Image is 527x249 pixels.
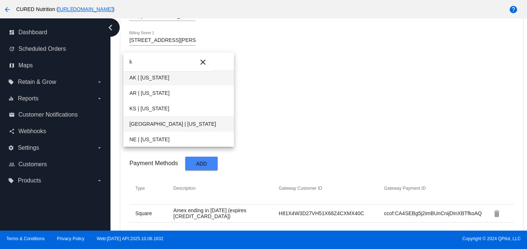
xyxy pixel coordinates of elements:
span: KS | [US_STATE] [129,101,228,116]
span: AR | [US_STATE] [129,85,228,101]
span: [GEOGRAPHIC_DATA] | [US_STATE] [129,116,228,132]
span: NE | [US_STATE] [129,132,228,147]
input: dropdown search [123,52,212,71]
mat-icon: close [198,58,207,67]
button: Clear [196,54,210,69]
span: AK | [US_STATE] [129,70,228,85]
